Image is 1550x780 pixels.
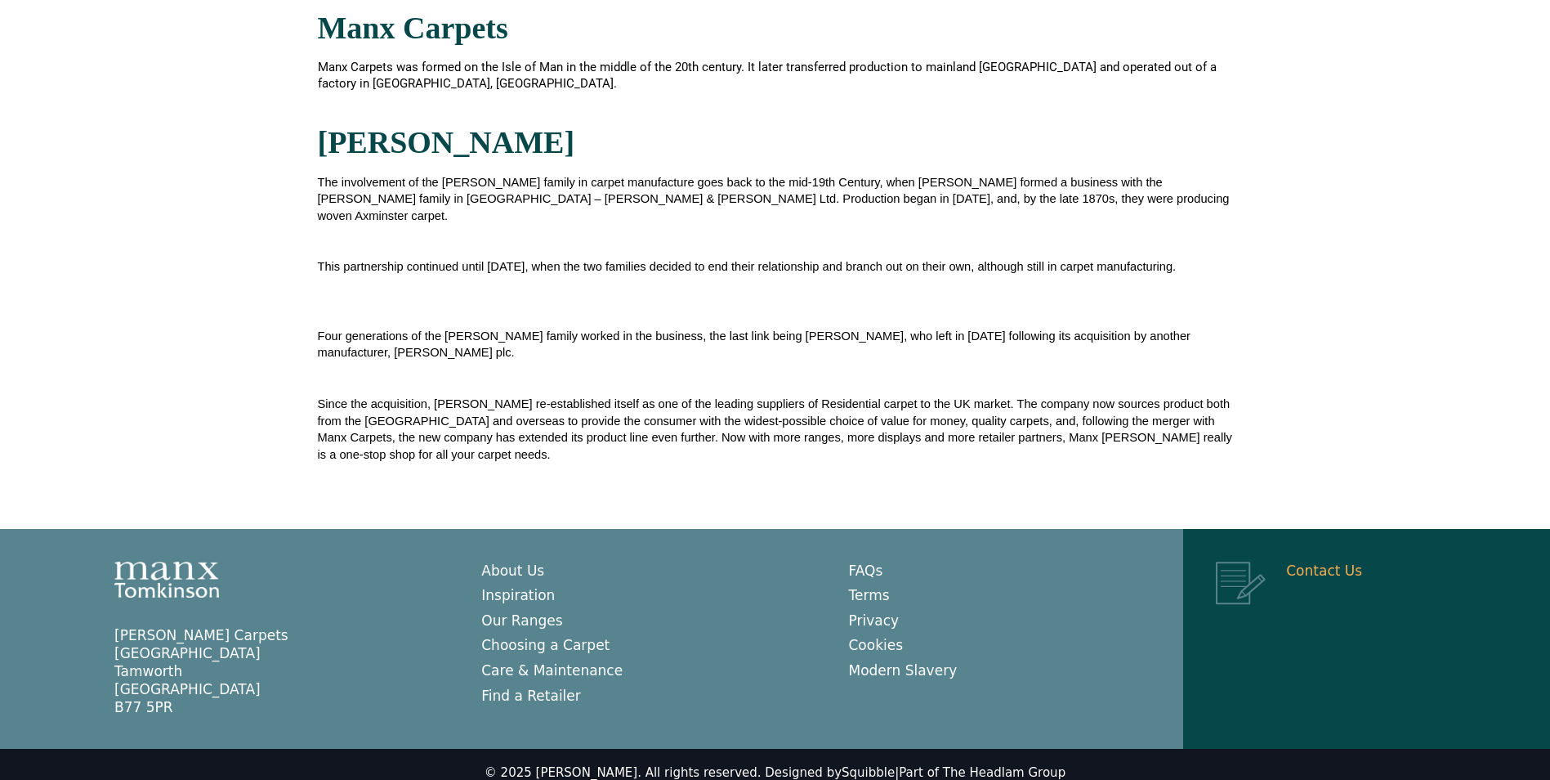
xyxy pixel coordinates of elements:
[318,12,1233,43] h2: Manx Carpets
[849,563,883,579] a: FAQs
[318,329,1195,360] span: Four generations of the [PERSON_NAME] family worked in the business, the last link being [PERSON_...
[481,612,562,629] a: Our Ranges
[318,260,1177,273] span: This partnership continued until [DATE], when the two families decided to end their relationship ...
[849,587,890,603] a: Terms
[481,563,544,579] a: About Us
[318,176,1233,222] span: The involvement of the [PERSON_NAME] family in carpet manufacture goes back to the mid-19th Centu...
[114,562,219,598] img: Manx Tomkinson Logo
[842,765,895,780] a: Squibble
[481,637,610,653] a: Choosing a Carpet
[114,626,449,716] p: [PERSON_NAME] Carpets [GEOGRAPHIC_DATA] Tamworth [GEOGRAPHIC_DATA] B77 5PR
[849,662,958,679] a: Modern Slavery
[318,127,1233,158] h2: [PERSON_NAME]
[318,60,1217,91] span: Manx Carpets was formed on the Isle of Man in the middle of the 20th century. It later transferre...
[1286,563,1362,579] a: Contact Us
[849,612,900,629] a: Privacy
[481,662,623,679] a: Care & Maintenance
[481,587,555,603] a: Inspiration
[899,765,1065,780] a: Part of The Headlam Group
[318,397,1235,461] span: Since the acquisition, [PERSON_NAME] re-established itself as one of the leading suppliers of Res...
[849,637,904,653] a: Cookies
[481,688,581,704] a: Find a Retailer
